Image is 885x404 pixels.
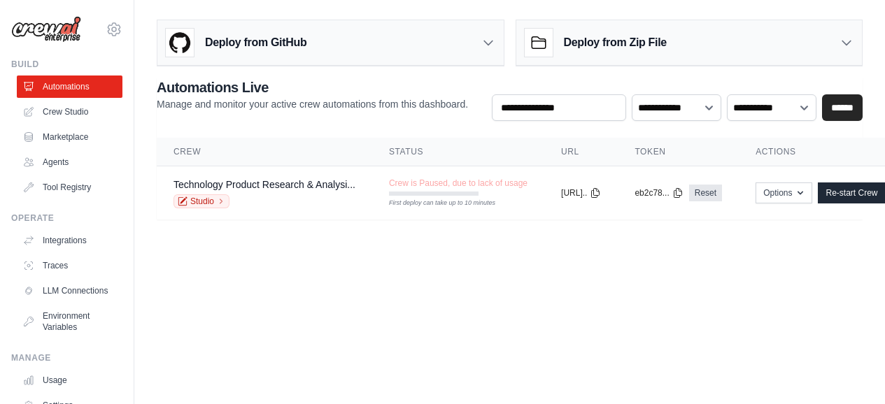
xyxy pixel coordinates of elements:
[11,352,122,363] div: Manage
[564,34,667,51] h3: Deploy from Zip File
[11,16,81,43] img: Logo
[11,59,122,70] div: Build
[157,138,372,166] th: Crew
[815,337,885,404] iframe: Chat Widget
[17,280,122,302] a: LLM Connections
[166,29,194,57] img: GitHub Logo
[157,97,468,111] p: Manage and monitor your active crew automations from this dashboard.
[618,138,739,166] th: Token
[11,212,122,224] div: Operate
[544,138,618,166] th: URL
[389,178,528,189] span: Crew is Paused, due to lack of usage
[17,369,122,391] a: Usage
[17,176,122,199] a: Tool Registry
[389,199,479,208] div: First deploy can take up to 10 minutes
[205,34,306,51] h3: Deploy from GitHub
[635,187,683,199] button: eb2c78...
[17,254,122,277] a: Traces
[17,229,122,252] a: Integrations
[17,101,122,123] a: Crew Studio
[157,78,468,97] h2: Automations Live
[174,194,229,208] a: Studio
[17,305,122,338] a: Environment Variables
[17,126,122,148] a: Marketplace
[174,179,355,190] a: Technology Product Research & Analysi...
[17,75,122,98] a: Automations
[818,182,885,203] a: Re-start Crew
[372,138,544,166] th: Status
[689,185,722,201] a: Reset
[17,151,122,173] a: Agents
[756,182,812,203] button: Options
